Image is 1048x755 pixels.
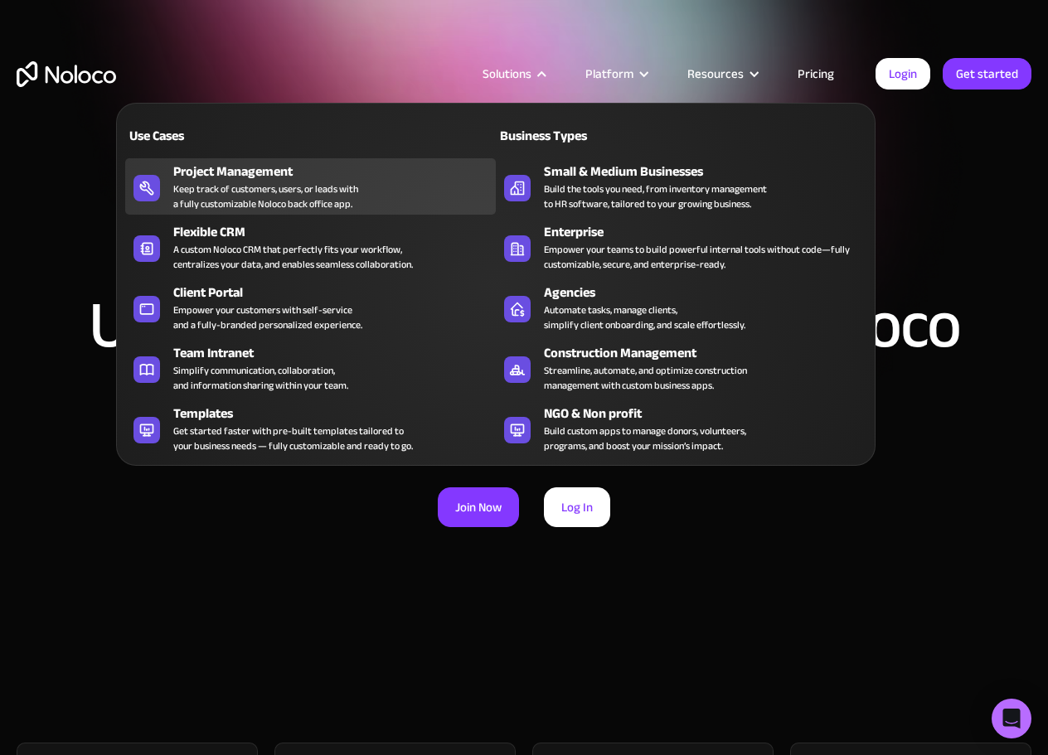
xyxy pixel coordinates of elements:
div: Client Portal [173,283,503,302]
div: Team Intranet [173,343,503,363]
a: Join Now [438,487,519,527]
div: NGO & Non profit [544,404,874,423]
div: Project Management [173,162,503,181]
div: Keep track of customers, users, or leads with a fully customizable Noloco back office app. [173,181,358,211]
a: NGO & Non profitBuild custom apps to manage donors, volunteers,programs, and boost your mission’s... [496,400,866,457]
div: Streamline, automate, and optimize construction management with custom business apps. [544,363,747,393]
div: Flexible CRM [173,222,503,242]
div: Build custom apps to manage donors, volunteers, programs, and boost your mission’s impact. [544,423,746,453]
div: A custom Noloco CRM that perfectly fits your workflow, centralizes your data, and enables seamles... [173,242,413,272]
a: Flexible CRMA custom Noloco CRM that perfectly fits your workflow,centralizes your data, and enab... [125,219,496,275]
a: Project ManagementKeep track of customers, users, or leads witha fully customizable Noloco back o... [125,158,496,215]
a: Small & Medium BusinessesBuild the tools you need, from inventory managementto HR software, tailo... [496,158,866,215]
div: Use Cases [125,126,303,146]
div: Get started faster with pre-built templates tailored to your business needs — fully customizable ... [173,423,413,453]
a: Get started [943,58,1031,90]
a: Construction ManagementStreamline, automate, and optimize constructionmanagement with custom busi... [496,340,866,396]
div: Business Types [496,126,674,146]
div: Solutions [462,63,565,85]
div: Automate tasks, manage clients, simplify client onboarding, and scale effortlessly. [544,302,745,332]
a: AgenciesAutomate tasks, manage clients,simplify client onboarding, and scale effortlessly. [496,279,866,336]
div: Agencies [544,283,874,302]
a: Team IntranetSimplify communication, collaboration,and information sharing within your team. [125,340,496,396]
div: Resources [667,63,777,85]
div: Construction Management [544,343,874,363]
h2: Unlock the full potential of Noloco [17,293,1031,359]
div: Open Intercom Messenger [992,699,1031,738]
div: Platform [565,63,667,85]
a: Client PortalEmpower your customers with self-serviceand a fully-branded personalized experience. [125,279,496,336]
a: Pricing [777,63,855,85]
a: Use Cases [125,116,496,154]
a: EnterpriseEmpower your teams to build powerful internal tools without code—fully customizable, se... [496,219,866,275]
a: home [17,61,116,87]
a: Business Types [496,116,866,154]
div: Empower your customers with self-service and a fully-branded personalized experience. [173,302,362,332]
a: Login [876,58,930,90]
div: Platform [585,63,633,85]
div: Resources [687,63,744,85]
div: Enterprise [544,222,874,242]
div: Build the tools you need, from inventory management to HR software, tailored to your growing busi... [544,181,767,211]
div: Solutions [483,63,531,85]
div: Empower your teams to build powerful internal tools without code—fully customizable, secure, and ... [544,242,858,272]
div: Small & Medium Businesses [544,162,874,181]
nav: Solutions [116,80,876,466]
div: Templates [173,404,503,423]
div: Simplify communication, collaboration, and information sharing within your team. [173,363,348,393]
a: TemplatesGet started faster with pre-built templates tailored toyour business needs — fully custo... [125,400,496,457]
a: Log In [544,487,610,527]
